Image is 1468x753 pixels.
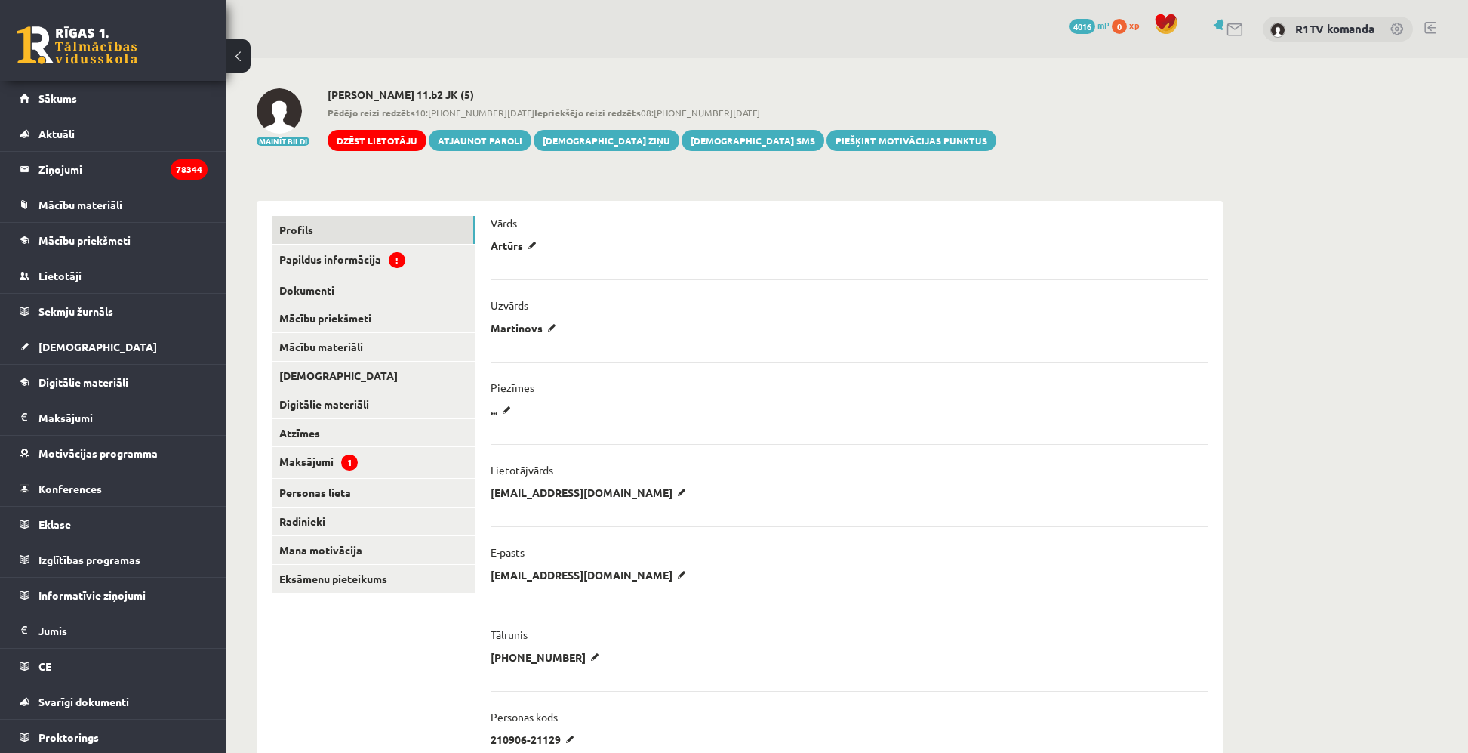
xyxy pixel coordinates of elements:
[38,233,131,247] span: Mācību priekšmeti
[272,508,475,535] a: Radinieki
[38,269,82,282] span: Lietotāji
[272,536,475,564] a: Mana motivācija
[429,130,531,151] a: Atjaunot paroli
[491,568,691,582] p: [EMAIL_ADDRESS][DOMAIN_NAME]
[38,198,122,211] span: Mācību materiāli
[38,446,158,460] span: Motivācijas programma
[38,340,157,353] span: [DEMOGRAPHIC_DATA]
[272,565,475,593] a: Eksāmenu pieteikums
[272,390,475,418] a: Digitālie materiāli
[20,187,208,222] a: Mācību materiāli
[20,223,208,258] a: Mācību priekšmeti
[272,447,475,478] a: Maksājumi1
[389,252,405,268] span: !
[272,216,475,244] a: Profils
[1129,19,1139,31] span: xp
[491,403,516,417] p: ...
[1097,19,1109,31] span: mP
[38,91,77,105] span: Sākums
[257,137,309,146] button: Mainīt bildi
[272,276,475,304] a: Dokumenti
[491,733,580,746] p: 210906-21129
[20,542,208,577] a: Izglītības programas
[534,130,679,151] a: [DEMOGRAPHIC_DATA] ziņu
[20,400,208,435] a: Maksājumi
[20,365,208,400] a: Digitālie materiāli
[38,482,102,495] span: Konferences
[1112,19,1127,34] span: 0
[20,649,208,684] a: CE
[1270,23,1285,38] img: R1TV komanda
[491,321,562,335] p: Martinovs
[20,329,208,364] a: [DEMOGRAPHIC_DATA]
[272,362,475,390] a: [DEMOGRAPHIC_DATA]
[682,130,824,151] a: [DEMOGRAPHIC_DATA] SMS
[491,545,525,559] p: E-pasts
[328,106,996,119] span: 10:[PHONE_NUMBER][DATE] 08:[PHONE_NUMBER][DATE]
[257,88,302,134] img: Artūrs Martinovs
[38,152,208,187] legend: Ziņojumi
[491,650,605,664] p: [PHONE_NUMBER]
[1295,21,1374,36] a: R1TV komanda
[20,578,208,613] a: Informatīvie ziņojumi
[38,553,140,566] span: Izglītības programas
[272,419,475,447] a: Atzīmes
[272,304,475,332] a: Mācību priekšmeti
[272,333,475,361] a: Mācību materiāli
[491,710,558,724] p: Personas kods
[38,730,99,744] span: Proktorings
[38,695,129,708] span: Svarīgi dokumenti
[38,400,208,435] legend: Maksājumi
[20,507,208,542] a: Eklase
[1069,19,1109,31] a: 4016 mP
[491,298,528,312] p: Uzvārds
[38,659,51,673] span: CE
[17,26,137,64] a: Rīgas 1. Tālmācības vidusskola
[328,130,426,151] a: Dzēst lietotāju
[491,486,691,499] p: [EMAIL_ADDRESS][DOMAIN_NAME]
[826,130,996,151] a: Piešķirt motivācijas punktus
[272,479,475,507] a: Personas lieta
[20,81,208,116] a: Sākums
[491,216,517,230] p: Vārds
[38,588,146,602] span: Informatīvie ziņojumi
[1112,19,1146,31] a: 0 xp
[1069,19,1095,34] span: 4016
[38,127,75,140] span: Aktuāli
[328,88,996,101] h2: [PERSON_NAME] 11.b2 JK (5)
[20,684,208,719] a: Svarīgi dokumenti
[38,624,67,637] span: Jumis
[534,106,641,119] b: Iepriekšējo reizi redzēts
[20,152,208,187] a: Ziņojumi78344
[272,245,475,276] a: Papildus informācija!
[341,455,358,471] span: 1
[20,613,208,648] a: Jumis
[38,304,113,318] span: Sekmju žurnāls
[491,628,528,641] p: Tālrunis
[171,159,208,180] i: 78344
[491,239,542,252] p: Artūrs
[20,436,208,471] a: Motivācijas programma
[20,471,208,506] a: Konferences
[491,463,553,477] p: Lietotājvārds
[38,375,128,389] span: Digitālie materiāli
[20,294,208,329] a: Sekmju žurnāls
[20,258,208,293] a: Lietotāji
[491,381,534,394] p: Piezīmes
[20,116,208,151] a: Aktuāli
[328,106,415,119] b: Pēdējo reizi redzēts
[38,517,71,531] span: Eklase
